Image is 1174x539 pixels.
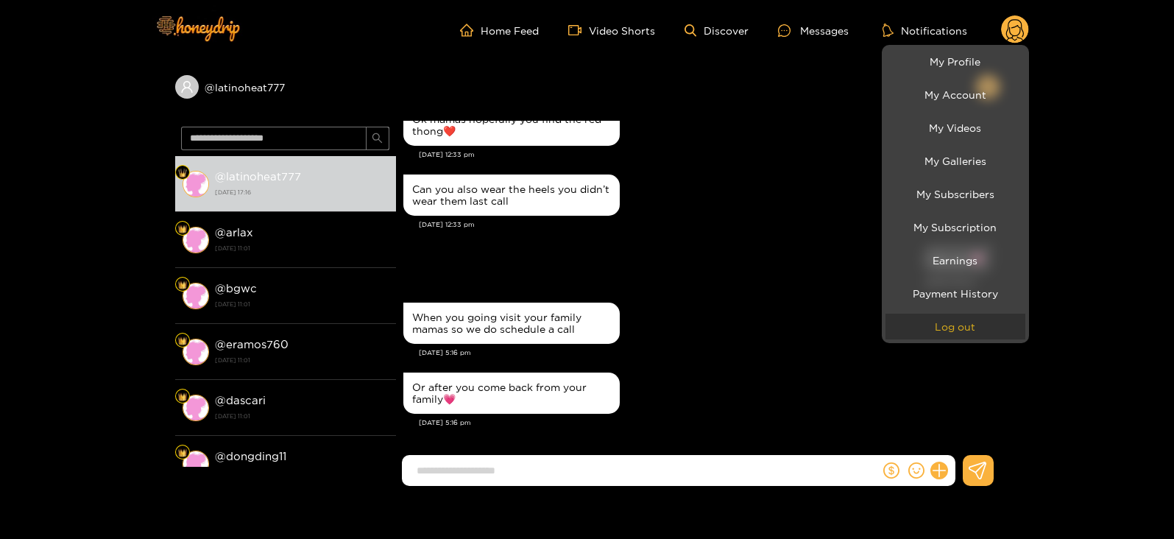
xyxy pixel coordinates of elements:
[885,148,1025,174] a: My Galleries
[885,214,1025,240] a: My Subscription
[885,181,1025,207] a: My Subscribers
[885,281,1025,306] a: Payment History
[885,247,1025,273] a: Earnings
[885,49,1025,74] a: My Profile
[885,115,1025,141] a: My Videos
[885,82,1025,108] a: My Account
[885,314,1025,339] button: Log out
